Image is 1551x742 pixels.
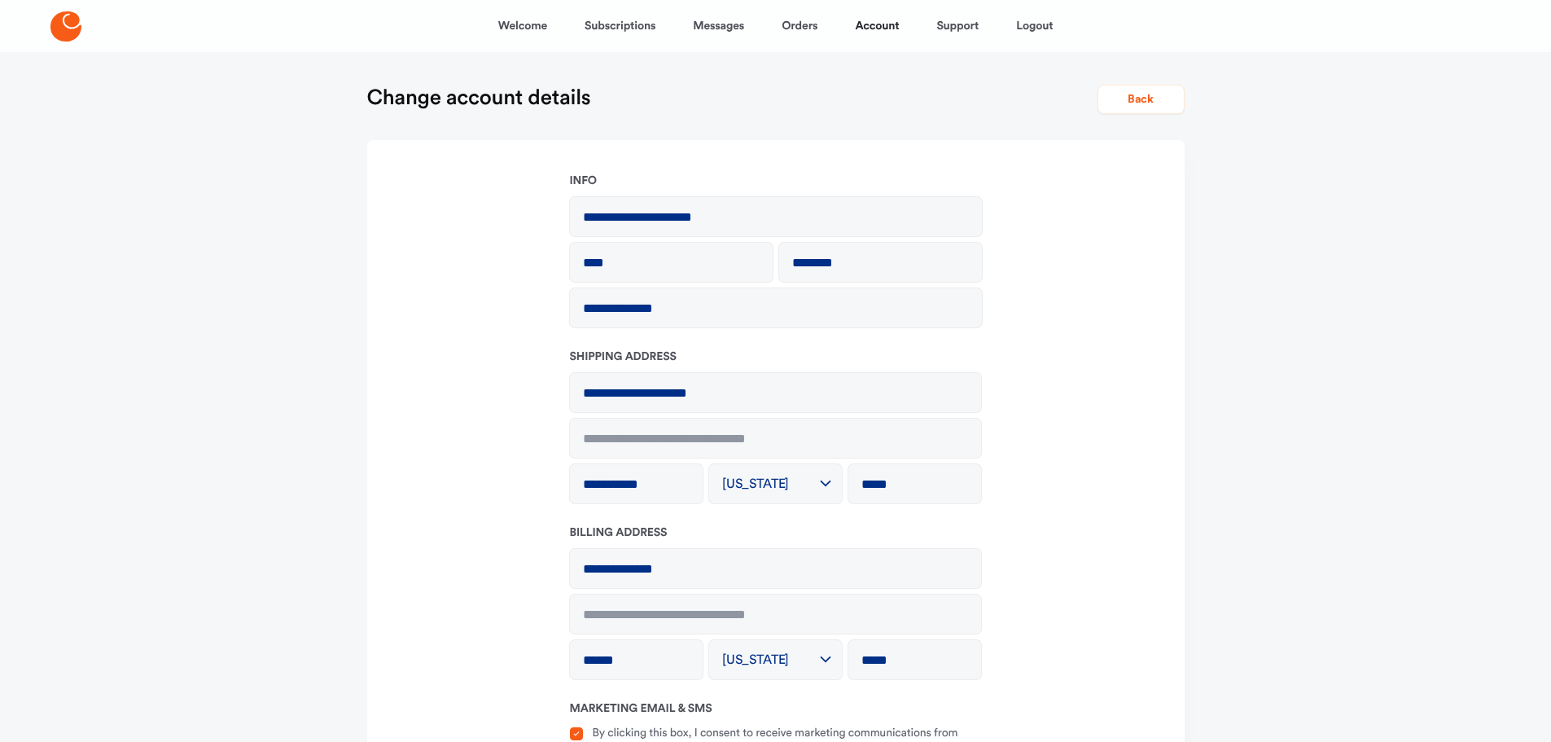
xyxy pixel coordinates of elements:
[570,700,982,717] h2: Marketing Email & SMS
[936,7,979,46] a: Support
[1016,7,1053,46] a: Logout
[498,7,547,46] a: Welcome
[570,525,982,541] h2: Billing address
[570,173,982,189] h2: Info
[1098,85,1185,114] button: Back
[585,7,655,46] a: Subscriptions
[855,7,899,46] a: Account
[570,349,982,365] h2: Shipping address
[693,7,744,46] a: Messages
[782,7,817,46] a: Orders
[367,85,591,111] h1: Change account details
